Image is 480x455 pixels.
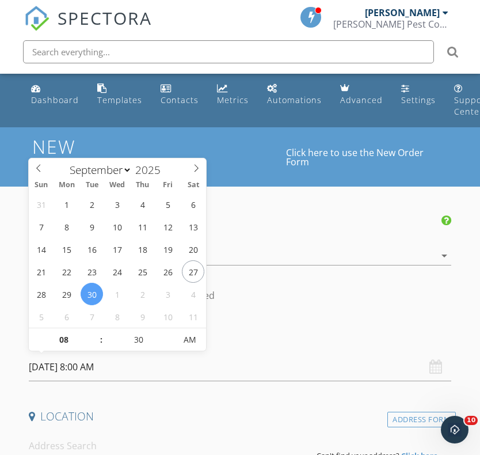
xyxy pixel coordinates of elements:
span: October 5, 2025 [30,305,52,328]
span: September 12, 2025 [157,215,179,238]
span: October 6, 2025 [55,305,78,328]
a: Contacts [156,78,203,111]
span: September 16, 2025 [81,238,103,260]
span: September 11, 2025 [131,215,154,238]
div: Address Form [387,412,456,427]
span: September 24, 2025 [106,260,128,283]
span: September 20, 2025 [182,238,204,260]
div: Templates [97,94,142,105]
input: Select date [29,353,452,381]
span: September 14, 2025 [30,238,52,260]
input: Search everything... [23,40,434,63]
span: September 19, 2025 [157,238,179,260]
span: September 30, 2025 [81,283,103,305]
span: Mon [54,181,79,189]
input: Year [132,162,170,177]
span: Wed [105,181,130,189]
span: Tue [79,181,105,189]
span: September 25, 2025 [131,260,154,283]
span: Fri [155,181,181,189]
span: September 21, 2025 [30,260,52,283]
span: October 1, 2025 [106,283,128,305]
div: Settings [401,94,436,105]
span: September 23, 2025 [81,260,103,283]
h4: INSPECTOR(S) [29,214,452,229]
a: Automations (Basic) [262,78,326,111]
span: Click to toggle [174,328,205,351]
span: September 27, 2025 [182,260,204,283]
iframe: Intercom live chat [441,416,468,443]
h4: Location [29,409,452,424]
span: September 2, 2025 [81,193,103,215]
span: Sun [29,181,54,189]
img: The Best Home Inspection Software - Spectora [24,6,49,31]
div: Metrics [217,94,249,105]
span: SPECTORA [58,6,152,30]
div: McMahan Pest Control [333,18,448,30]
span: September 10, 2025 [106,215,128,238]
span: August 31, 2025 [30,193,52,215]
span: : [100,328,103,351]
span: September 28, 2025 [30,283,52,305]
span: September 3, 2025 [106,193,128,215]
a: Settings [397,78,440,111]
a: Click here to use the New Order Form [286,148,448,166]
span: Sat [181,181,206,189]
span: September 22, 2025 [55,260,78,283]
a: Templates [93,78,147,111]
span: September 5, 2025 [157,193,179,215]
a: Advanced [336,78,387,111]
div: Automations [267,94,322,105]
span: October 2, 2025 [131,283,154,305]
span: October 8, 2025 [106,305,128,328]
span: September 26, 2025 [157,260,179,283]
span: 10 [464,416,478,425]
span: September 7, 2025 [30,215,52,238]
span: September 29, 2025 [55,283,78,305]
span: September 15, 2025 [55,238,78,260]
span: September 13, 2025 [182,215,204,238]
span: October 9, 2025 [131,305,154,328]
div: [PERSON_NAME] [365,7,440,18]
span: October 3, 2025 [157,283,179,305]
span: October 10, 2025 [157,305,179,328]
h1: New Inspection [32,136,285,177]
span: September 9, 2025 [81,215,103,238]
span: October 4, 2025 [182,283,204,305]
div: Dashboard [31,94,79,105]
a: SPECTORA [24,16,152,40]
span: September 18, 2025 [131,238,154,260]
h4: Date/Time [29,330,452,345]
div: Contacts [161,94,199,105]
span: September 4, 2025 [131,193,154,215]
span: Thu [130,181,155,189]
span: October 7, 2025 [81,305,103,328]
i: arrow_drop_down [437,249,451,263]
span: September 6, 2025 [182,193,204,215]
span: September 8, 2025 [55,215,78,238]
div: Advanced [340,94,383,105]
span: September 17, 2025 [106,238,128,260]
span: October 11, 2025 [182,305,204,328]
a: Dashboard [26,78,83,111]
span: September 1, 2025 [55,193,78,215]
a: Metrics [212,78,253,111]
